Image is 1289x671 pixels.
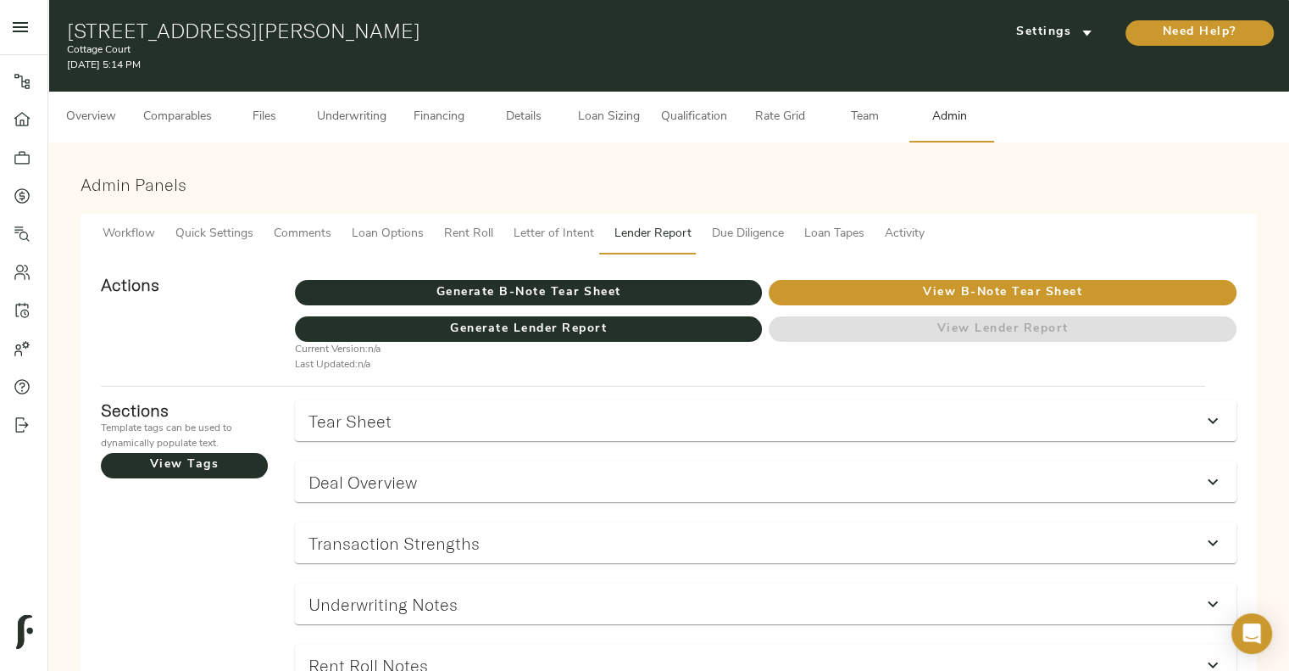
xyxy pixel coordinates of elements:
span: Comments [274,224,331,245]
h3: Deal Overview [308,472,417,492]
span: Loan Sizing [576,107,641,128]
p: [DATE] 5:14 PM [67,58,870,73]
span: Details [492,107,556,128]
span: Admin [917,107,981,128]
span: Workflow [103,224,155,245]
h3: Admin Panels [81,175,1257,194]
button: View Tags [101,453,268,478]
span: Loan Tapes [804,224,864,245]
div: Transaction Strengths [295,523,1236,563]
div: Open Intercom Messenger [1231,613,1272,654]
span: Overview [58,107,123,128]
span: Need Help? [1142,22,1257,43]
span: Underwriting [317,107,386,128]
button: View B-Note Tear Sheet [769,280,1236,305]
h1: [STREET_ADDRESS][PERSON_NAME] [67,19,870,42]
button: Need Help? [1125,20,1274,46]
span: Rate Grid [747,107,812,128]
span: Financing [407,107,471,128]
div: Tear Sheet [295,400,1236,441]
span: Files [232,107,297,128]
div: Underwriting Notes [295,584,1236,624]
h3: Underwriting Notes [308,595,458,614]
span: Loan Options [352,224,424,245]
span: Team [832,107,897,128]
span: Generate B-Note Tear Sheet [295,282,763,304]
button: Generate B-Note Tear Sheet [295,280,763,305]
span: View B-Note Tear Sheet [769,282,1236,304]
div: Deal Overview [295,461,1236,502]
span: Lender Report [614,224,692,245]
p: Template tags can be used to dynamically populate text. [101,421,268,451]
h3: Transaction Strengths [308,534,480,553]
img: logo [16,615,33,649]
span: Letter of Intent [514,224,594,245]
strong: Actions [101,274,159,295]
span: Rent Roll [444,224,493,245]
h3: Tear Sheet [308,411,392,431]
span: Qualification [661,107,727,128]
button: Settings [991,20,1118,45]
strong: Sections [101,400,169,421]
span: Quick Settings [175,224,253,245]
p: Current Version: n/a [295,342,763,357]
button: Generate Lender Report [295,316,763,342]
span: Settings [1008,22,1101,43]
span: Comparables [143,107,212,128]
span: Activity [885,224,925,245]
p: Cottage Court [67,42,870,58]
span: View Tags [101,455,268,476]
p: Last Updated: n/a [295,357,763,372]
span: Due Diligence [712,224,784,245]
span: Generate Lender Report [295,319,763,340]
